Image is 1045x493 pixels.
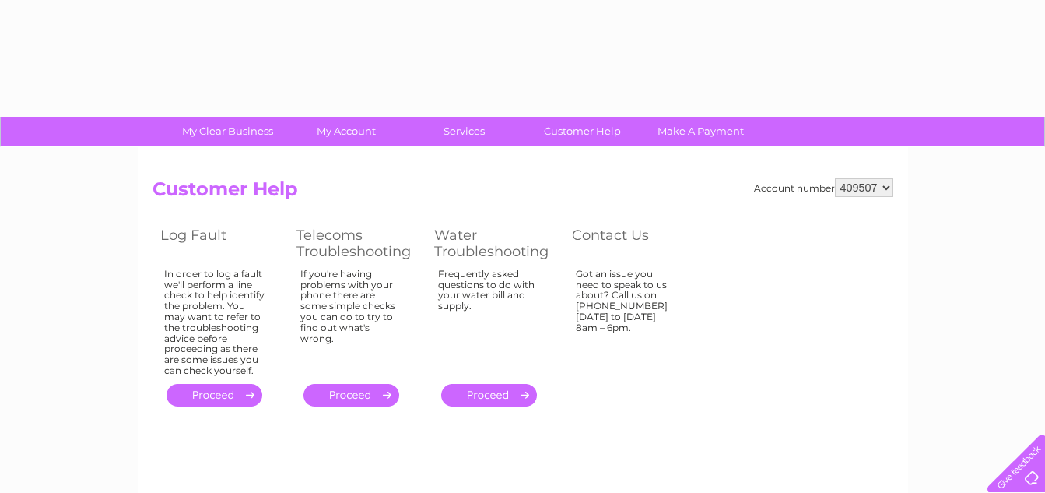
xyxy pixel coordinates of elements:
[164,269,265,376] div: In order to log a fault we'll perform a line check to help identify the problem. You may want to ...
[438,269,541,370] div: Frequently asked questions to do with your water bill and supply.
[167,384,262,407] a: .
[576,269,677,370] div: Got an issue you need to speak to us about? Call us on [PHONE_NUMBER] [DATE] to [DATE] 8am – 6pm.
[289,223,426,264] th: Telecoms Troubleshooting
[518,117,647,146] a: Customer Help
[282,117,410,146] a: My Account
[441,384,537,407] a: .
[564,223,700,264] th: Contact Us
[636,117,765,146] a: Make A Payment
[153,223,289,264] th: Log Fault
[300,269,403,370] div: If you're having problems with your phone there are some simple checks you can do to try to find ...
[303,384,399,407] a: .
[153,178,893,208] h2: Customer Help
[426,223,564,264] th: Water Troubleshooting
[400,117,528,146] a: Services
[754,178,893,197] div: Account number
[163,117,292,146] a: My Clear Business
